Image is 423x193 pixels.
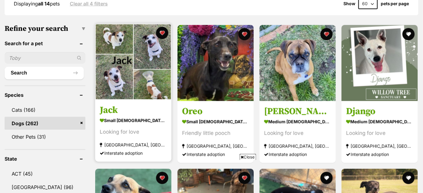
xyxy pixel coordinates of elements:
[264,106,331,117] h3: [PERSON_NAME]
[5,156,85,162] header: State
[5,167,85,180] a: ACT (45)
[402,172,415,184] button: favourite
[100,128,167,136] div: Looking for love
[95,24,171,100] img: Jack - Jack Russell Terrier Dog
[343,1,355,6] span: Show
[70,1,108,6] a: Clear all 4 filters
[100,104,167,116] h3: Jack
[264,129,331,137] div: Looking for love
[100,162,323,190] iframe: Advertisement
[5,130,85,143] a: Other Pets (31)
[402,28,415,40] button: favourite
[264,150,331,158] div: Interstate adoption
[320,28,333,40] button: favourite
[182,129,249,137] div: Friendly little pooch
[342,25,418,101] img: Django - Australian Kelpie Dog
[100,149,167,157] div: Interstate adoption
[5,67,84,79] button: Search
[346,150,413,158] div: Interstate adoption
[346,106,413,117] h3: Django
[342,101,418,163] a: Django medium [DEMOGRAPHIC_DATA] Dog Looking for love [GEOGRAPHIC_DATA], [GEOGRAPHIC_DATA] Inters...
[182,150,249,158] div: Interstate adoption
[346,129,413,137] div: Looking for love
[264,142,331,150] strong: [GEOGRAPHIC_DATA], [GEOGRAPHIC_DATA]
[240,154,256,160] span: Close
[178,25,254,101] img: Oreo - Fox Terrier (Smooth) Dog
[38,1,50,7] strong: all 14
[238,28,251,40] button: favourite
[5,92,85,98] header: Species
[156,27,169,39] button: favourite
[95,100,171,162] a: Jack small [DEMOGRAPHIC_DATA] Dog Looking for love [GEOGRAPHIC_DATA], [GEOGRAPHIC_DATA] Interstat...
[178,101,254,163] a: Oreo small [DEMOGRAPHIC_DATA] Dog Friendly little pooch [GEOGRAPHIC_DATA], [GEOGRAPHIC_DATA] Inte...
[264,117,331,126] strong: medium [DEMOGRAPHIC_DATA] Dog
[5,117,85,130] a: Dogs (262)
[182,142,249,150] strong: [GEOGRAPHIC_DATA], [GEOGRAPHIC_DATA]
[346,117,413,126] strong: medium [DEMOGRAPHIC_DATA] Dog
[320,172,333,184] button: favourite
[100,116,167,125] strong: small [DEMOGRAPHIC_DATA] Dog
[182,106,249,117] h3: Oreo
[100,141,167,149] strong: [GEOGRAPHIC_DATA], [GEOGRAPHIC_DATA]
[260,25,336,101] img: Jessie - Boxer Dog
[5,41,85,46] header: Search for a pet
[346,142,413,150] strong: [GEOGRAPHIC_DATA], [GEOGRAPHIC_DATA]
[381,1,409,6] label: pets per page
[14,1,60,7] span: Displaying pets
[260,101,336,163] a: [PERSON_NAME] medium [DEMOGRAPHIC_DATA] Dog Looking for love [GEOGRAPHIC_DATA], [GEOGRAPHIC_DATA]...
[5,24,85,33] h3: Refine your search
[182,117,249,126] strong: small [DEMOGRAPHIC_DATA] Dog
[5,104,85,116] a: Cats (166)
[5,52,85,64] input: Toby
